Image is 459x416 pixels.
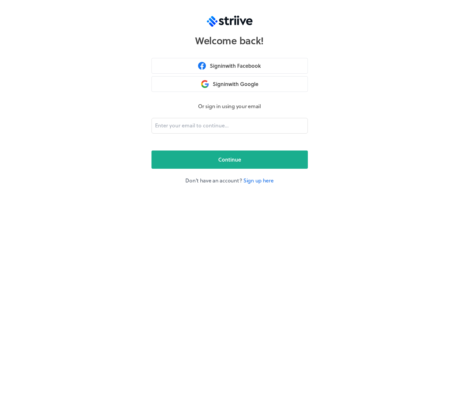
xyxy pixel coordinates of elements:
[151,102,308,110] p: Or sign in using your email
[151,58,308,74] button: Signinwith Facebook
[218,156,241,164] span: Continue
[151,76,308,92] button: Signinwith Google
[151,151,308,169] button: Continue
[207,16,252,27] img: logo-trans.svg
[243,177,274,184] a: Sign up here
[195,35,264,46] h1: Welcome back!
[151,118,308,134] input: Enter your email to continue...
[151,177,308,184] p: Don't have an account?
